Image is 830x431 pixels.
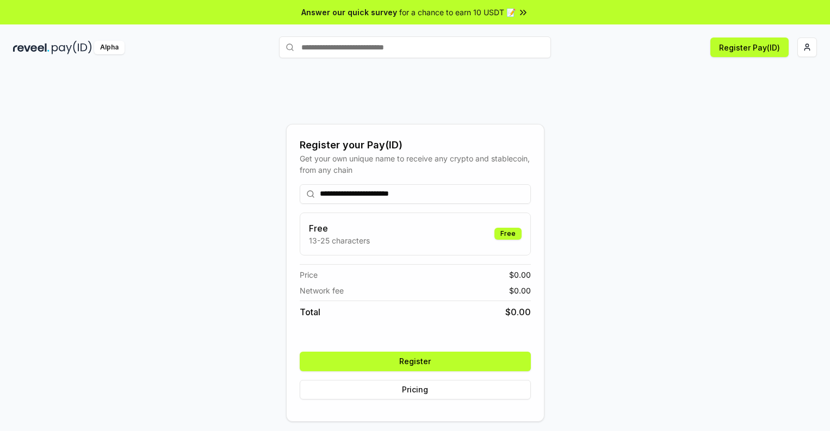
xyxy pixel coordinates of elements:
[494,228,522,240] div: Free
[300,380,531,399] button: Pricing
[94,41,125,54] div: Alpha
[505,305,531,318] span: $ 0.00
[509,285,531,296] span: $ 0.00
[309,235,370,246] p: 13-25 characters
[300,285,344,296] span: Network fee
[710,38,789,57] button: Register Pay(ID)
[301,7,397,18] span: Answer our quick survey
[399,7,516,18] span: for a chance to earn 10 USDT 📝
[300,269,318,280] span: Price
[300,153,531,176] div: Get your own unique name to receive any crypto and stablecoin, from any chain
[300,305,320,318] span: Total
[509,269,531,280] span: $ 0.00
[309,222,370,235] h3: Free
[52,41,92,54] img: pay_id
[13,41,49,54] img: reveel_dark
[300,352,531,371] button: Register
[300,138,531,153] div: Register your Pay(ID)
